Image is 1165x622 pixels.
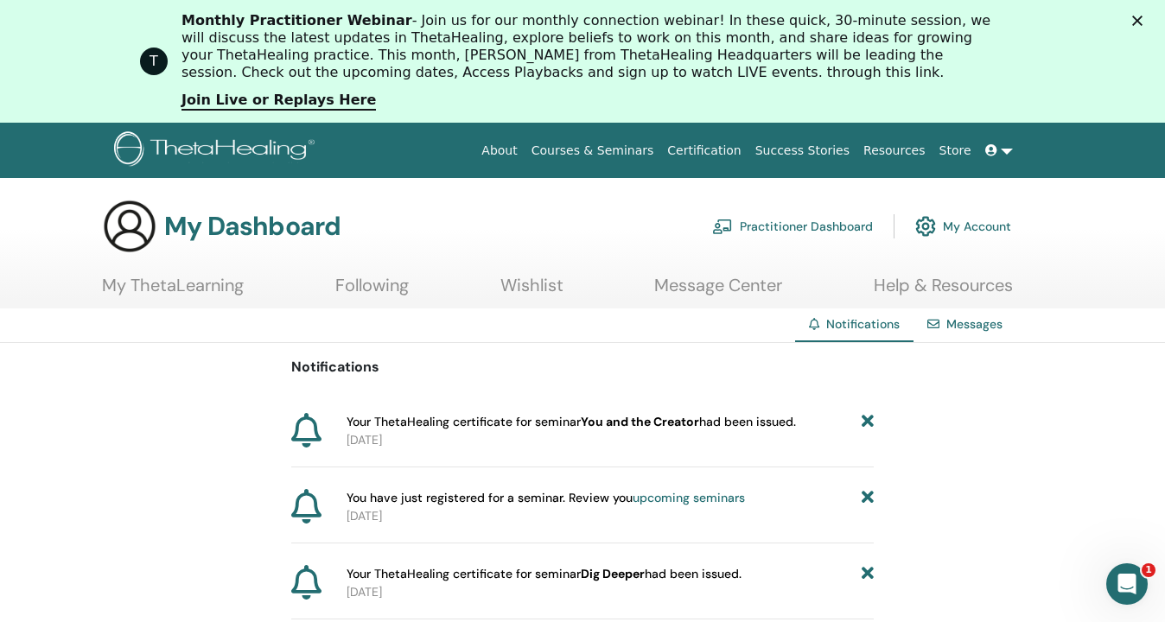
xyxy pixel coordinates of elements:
a: Store [933,135,978,167]
b: Monthly Practitioner Webinar [181,12,412,29]
img: generic-user-icon.jpg [102,199,157,254]
a: Practitioner Dashboard [712,207,873,245]
p: Notifications [291,357,874,378]
a: Wishlist [500,275,563,308]
span: 1 [1142,563,1155,577]
a: Help & Resources [874,275,1013,308]
p: [DATE] [347,507,874,525]
a: Resources [856,135,933,167]
a: Join Live or Replays Here [181,92,376,111]
a: upcoming seminars [633,490,745,505]
a: My Account [915,207,1011,245]
a: Following [335,275,409,308]
span: You have just registered for a seminar. Review you [347,489,745,507]
b: Dig Deeper [581,566,645,581]
iframe: Intercom live chat [1106,563,1148,605]
img: chalkboard-teacher.svg [712,219,733,234]
a: Courses & Seminars [525,135,661,167]
img: logo.png [114,131,321,170]
p: [DATE] [347,583,874,601]
b: You and the Creator [581,414,699,429]
span: Your ThetaHealing certificate for seminar had been issued. [347,565,742,583]
img: cog.svg [915,212,936,241]
a: Message Center [654,275,782,308]
div: - Join us for our monthly connection webinar! In these quick, 30-minute session, we will discuss ... [181,12,997,81]
h3: My Dashboard [164,211,341,242]
a: Success Stories [748,135,856,167]
span: Notifications [826,316,900,332]
span: Your ThetaHealing certificate for seminar had been issued. [347,413,796,431]
a: Certification [660,135,748,167]
p: [DATE] [347,431,874,449]
a: About [474,135,524,167]
div: Close [1132,16,1149,26]
div: Profile image for ThetaHealing [140,48,168,75]
a: Messages [946,316,1003,332]
a: My ThetaLearning [102,275,244,308]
